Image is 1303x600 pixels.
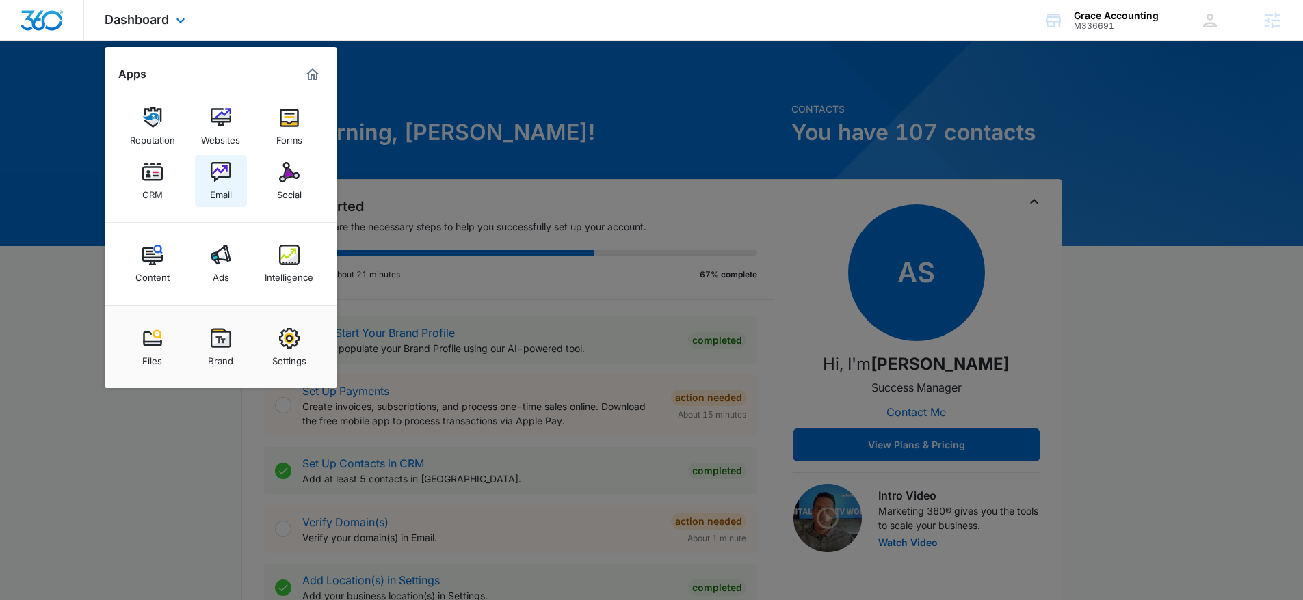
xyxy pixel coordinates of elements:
[127,238,179,290] a: Content
[272,349,306,366] div: Settings
[302,64,324,85] a: Marketing 360® Dashboard
[195,155,247,207] a: Email
[130,128,175,146] div: Reputation
[263,100,315,152] a: Forms
[127,321,179,373] a: Files
[263,321,315,373] a: Settings
[127,155,179,207] a: CRM
[1074,10,1159,21] div: account name
[195,238,247,290] a: Ads
[142,182,163,200] div: CRM
[1074,21,1159,31] div: account id
[208,349,233,366] div: Brand
[118,68,146,81] h2: Apps
[277,182,302,200] div: Social
[135,265,170,283] div: Content
[276,128,302,146] div: Forms
[201,128,240,146] div: Websites
[263,155,315,207] a: Social
[127,100,179,152] a: Reputation
[265,265,313,283] div: Intelligence
[210,182,232,200] div: Email
[213,265,229,283] div: Ads
[142,349,162,366] div: Files
[105,12,169,27] span: Dashboard
[195,321,247,373] a: Brand
[195,100,247,152] a: Websites
[263,238,315,290] a: Intelligence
